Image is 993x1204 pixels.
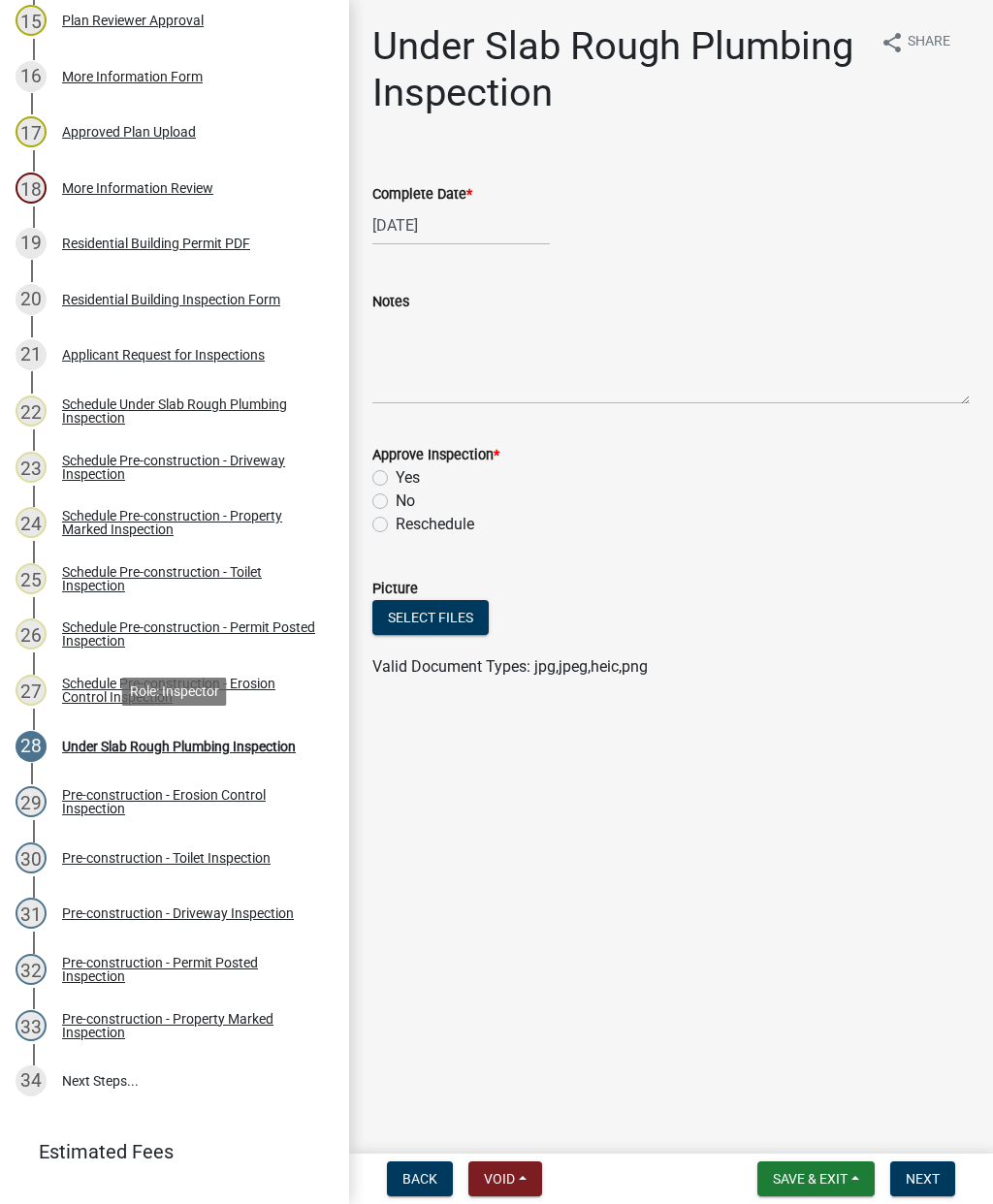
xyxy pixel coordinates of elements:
div: 21 [16,339,47,370]
div: 29 [16,786,47,817]
button: Void [468,1161,542,1196]
label: No [396,490,415,513]
label: Yes [396,466,420,490]
div: Schedule Pre-construction - Erosion Control Inspection [62,677,318,704]
div: 32 [16,954,47,985]
span: Next [906,1171,940,1187]
div: 23 [16,452,47,483]
div: 25 [16,563,47,594]
div: 17 [16,116,47,147]
div: More Information Review [62,181,213,195]
span: Valid Document Types: jpg,jpeg,heic,png [372,657,648,676]
div: Pre-construction - Toilet Inspection [62,851,271,865]
div: Residential Building Permit PDF [62,237,250,250]
div: 15 [16,5,47,36]
label: Complete Date [372,188,472,202]
div: 27 [16,675,47,706]
div: 30 [16,842,47,873]
div: Residential Building Inspection Form [62,293,280,306]
button: shareShare [865,23,966,61]
div: 16 [16,61,47,92]
div: Pre-construction - Erosion Control Inspection [62,788,318,815]
div: Role: Inspector [122,678,227,706]
div: 22 [16,396,47,427]
span: Share [908,31,950,54]
div: Schedule Under Slab Rough Plumbing Inspection [62,397,318,425]
label: Picture [372,583,418,596]
div: Plan Reviewer Approval [62,14,204,27]
div: 26 [16,618,47,650]
div: Schedule Pre-construction - Toilet Inspection [62,565,318,592]
label: Reschedule [396,513,474,536]
input: mm/dd/yyyy [372,206,550,245]
span: Void [484,1171,515,1187]
span: Save & Exit [773,1171,848,1187]
div: Pre-construction - Permit Posted Inspection [62,956,318,983]
div: 18 [16,173,47,204]
div: 28 [16,731,47,762]
h1: Under Slab Rough Plumbing Inspection [372,23,865,116]
a: Estimated Fees [16,1132,318,1171]
div: Pre-construction - Property Marked Inspection [62,1012,318,1039]
div: 24 [16,507,47,538]
button: Select files [372,600,489,635]
div: Schedule Pre-construction - Property Marked Inspection [62,509,318,536]
div: 31 [16,898,47,929]
div: Under Slab Rough Plumbing Inspection [62,740,296,753]
button: Back [387,1161,453,1196]
label: Notes [372,296,409,309]
div: Applicant Request for Inspections [62,348,265,362]
div: 19 [16,228,47,259]
span: Back [402,1171,437,1187]
button: Next [890,1161,955,1196]
div: Schedule Pre-construction - Driveway Inspection [62,454,318,481]
div: Pre-construction - Driveway Inspection [62,906,294,920]
div: 33 [16,1010,47,1041]
div: More Information Form [62,70,203,83]
label: Approve Inspection [372,449,499,462]
div: Approved Plan Upload [62,125,196,139]
div: Schedule Pre-construction - Permit Posted Inspection [62,620,318,648]
div: 34 [16,1065,47,1096]
i: share [881,31,904,54]
div: 20 [16,284,47,315]
button: Save & Exit [757,1161,875,1196]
